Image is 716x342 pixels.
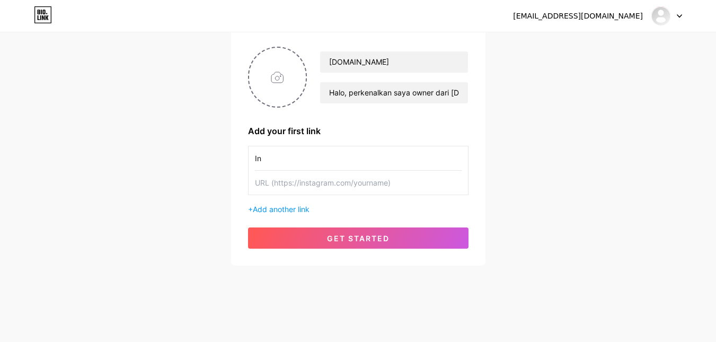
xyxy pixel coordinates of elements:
[320,51,467,73] input: Your name
[255,171,462,195] input: URL (https://instagram.com/yourname)
[651,6,671,26] img: duitinajaid
[513,11,643,22] div: [EMAIL_ADDRESS][DOMAIN_NAME]
[248,227,469,249] button: get started
[327,234,390,243] span: get started
[255,146,462,170] input: Link name (My Instagram)
[253,205,310,214] span: Add another link
[248,204,469,215] div: +
[320,82,467,103] input: bio
[248,125,469,137] div: Add your first link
